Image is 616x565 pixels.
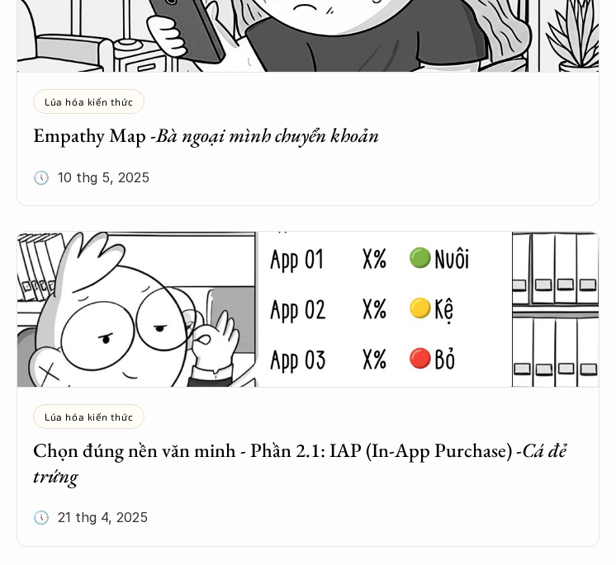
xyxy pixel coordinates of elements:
a: Chọn đúng nền văn minh - Phần 2.1: IAP (In-App Purchase) -Cá đẻ trứng🕔 21 thg 4, 2025 [17,231,599,547]
p: 🕔 21 thg 4, 2025 [33,505,148,530]
em: Cá đẻ trứng [33,437,571,488]
h5: Chọn đúng nền văn minh - Phần 2.1: IAP (In-App Purchase) - [33,437,583,488]
p: 🕔 10 thg 5, 2025 [33,165,149,190]
h5: Empathy Map - [33,122,583,148]
p: Lúa hóa kiến thức [45,96,133,107]
p: Lúa hóa kiến thức [45,411,133,422]
em: Bà ngoại mình chuyển khoản [156,122,379,148]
